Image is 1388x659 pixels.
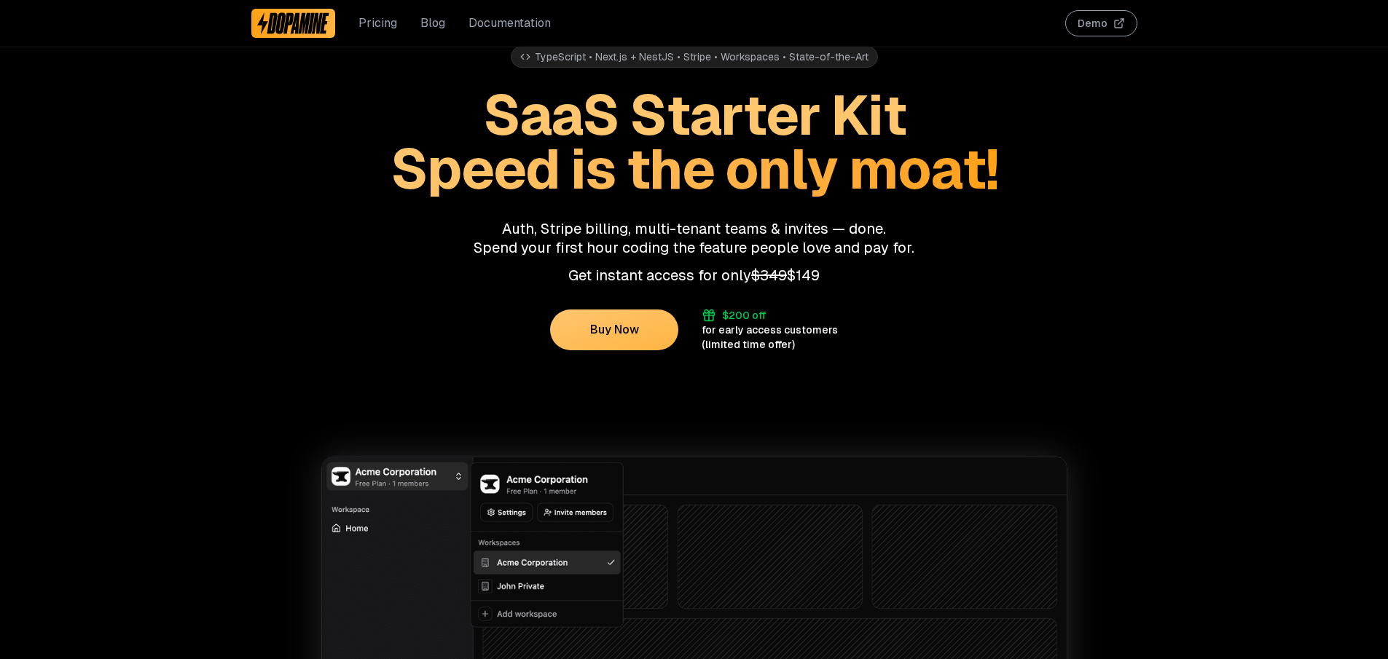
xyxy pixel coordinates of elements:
[391,133,998,205] span: Speed is the only moat!
[550,309,678,350] button: Buy Now
[251,266,1137,285] p: Get instant access for only $149
[251,9,336,38] a: Dopamine
[251,219,1137,257] p: Auth, Stripe billing, multi-tenant teams & invites — done. Spend your first hour coding the featu...
[468,15,551,32] a: Documentation
[511,46,878,68] div: TypeScript • Next.js + NestJS • Stripe • Workspaces • State-of-the-Art
[722,308,766,323] div: $200 off
[1065,10,1137,36] button: Demo
[257,12,330,35] img: Dopamine
[358,15,397,32] a: Pricing
[420,15,445,32] a: Blog
[483,79,906,151] span: SaaS Starter Kit
[751,266,787,285] span: $349
[702,323,838,337] div: for early access customers
[702,337,795,352] div: (limited time offer)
